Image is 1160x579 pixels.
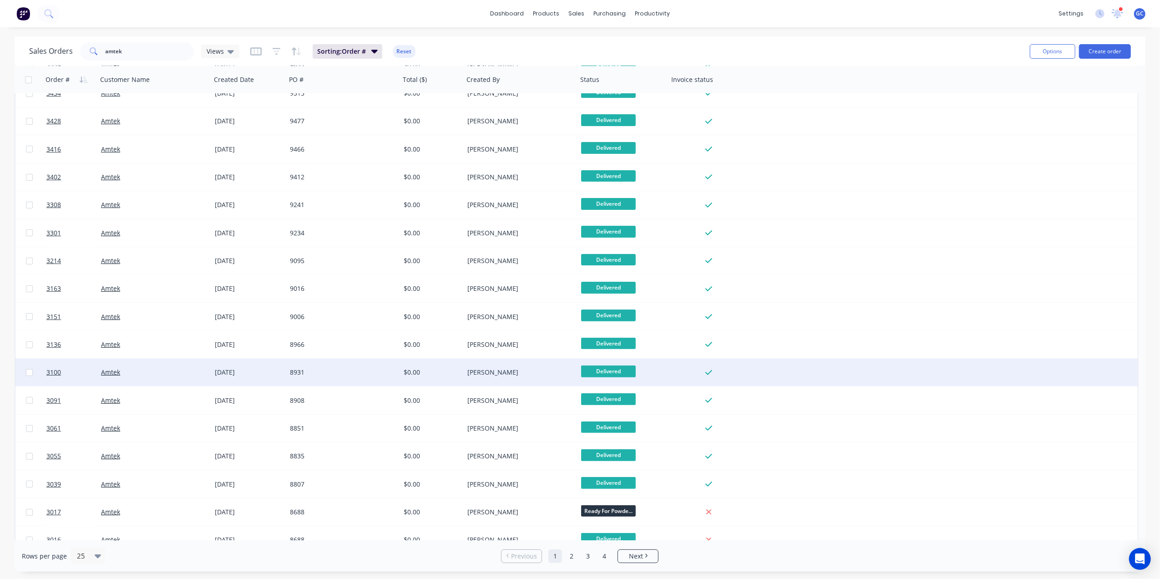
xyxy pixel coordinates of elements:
img: Factory [16,7,30,20]
button: Sorting:Order # [313,44,382,59]
a: 3454 [46,80,101,107]
a: Amtek [101,145,120,153]
span: Delivered [581,114,636,126]
span: Delivered [581,449,636,461]
div: [PERSON_NAME] [467,173,568,182]
span: Ready For Powde... [581,505,636,517]
span: Delivered [581,533,636,544]
div: [DATE] [215,452,283,461]
div: productivity [630,7,674,20]
a: 3308 [46,191,101,218]
div: [PERSON_NAME] [467,452,568,461]
div: [DATE] [215,508,283,517]
a: Amtek [101,508,120,516]
a: Amtek [101,424,120,432]
div: $0.00 [404,452,457,461]
a: 3402 [46,163,101,191]
div: 8908 [290,396,391,405]
span: 3428 [46,117,61,126]
span: 3100 [46,368,61,377]
div: [DATE] [215,117,283,126]
div: [PERSON_NAME] [467,480,568,489]
div: [DATE] [215,396,283,405]
div: Customer Name [100,75,150,84]
a: 3055 [46,442,101,470]
div: [DATE] [215,256,283,265]
div: Created Date [214,75,254,84]
div: 9466 [290,145,391,154]
span: Delivered [581,198,636,209]
span: 3163 [46,284,61,293]
button: Options [1030,44,1075,59]
a: 3061 [46,415,101,442]
a: 3214 [46,247,101,274]
span: 3308 [46,200,61,209]
div: $0.00 [404,480,457,489]
span: Delivered [581,142,636,153]
span: 3454 [46,89,61,98]
div: [DATE] [215,480,283,489]
span: 3136 [46,340,61,349]
a: Amtek [101,256,120,265]
a: Page 2 [565,549,578,563]
div: 9477 [290,117,391,126]
div: $0.00 [404,229,457,238]
div: [PERSON_NAME] [467,535,568,544]
a: 3151 [46,303,101,330]
a: Page 4 [598,549,611,563]
a: Amtek [101,173,120,181]
div: [PERSON_NAME] [467,396,568,405]
span: Delivered [581,226,636,237]
div: [DATE] [215,229,283,238]
span: 3017 [46,508,61,517]
div: [DATE] [215,173,283,182]
span: Delivered [581,254,636,265]
div: $0.00 [404,284,457,293]
div: [PERSON_NAME] [467,229,568,238]
span: 3151 [46,312,61,321]
span: 3402 [46,173,61,182]
div: $0.00 [404,508,457,517]
div: [DATE] [215,340,283,349]
a: Amtek [101,284,120,293]
a: 3100 [46,359,101,386]
span: Delivered [581,422,636,433]
a: Amtek [101,117,120,125]
div: $0.00 [404,145,457,154]
div: settings [1054,7,1088,20]
div: $0.00 [404,117,457,126]
a: Previous page [501,552,542,561]
a: Next page [618,552,658,561]
div: 8931 [290,368,391,377]
a: dashboard [486,7,528,20]
div: [DATE] [215,535,283,544]
div: [PERSON_NAME] [467,508,568,517]
div: Open Intercom Messenger [1129,548,1151,570]
span: Delivered [581,170,636,182]
a: 3039 [46,471,101,498]
div: [PERSON_NAME] [467,200,568,209]
div: [PERSON_NAME] [467,312,568,321]
div: 9234 [290,229,391,238]
button: Reset [393,45,415,58]
span: Delivered [581,477,636,488]
div: $0.00 [404,424,457,433]
h1: Sales Orders [29,47,73,56]
div: [PERSON_NAME] [467,424,568,433]
div: $0.00 [404,89,457,98]
div: PO # [289,75,304,84]
div: $0.00 [404,173,457,182]
a: Page 3 [581,549,595,563]
a: 3017 [46,498,101,526]
div: [DATE] [215,312,283,321]
div: $0.00 [404,340,457,349]
ul: Pagination [497,549,662,563]
div: [PERSON_NAME] [467,256,568,265]
a: Page 1 is your current page [548,549,562,563]
div: $0.00 [404,535,457,544]
span: 3016 [46,535,61,544]
a: 3416 [46,136,101,163]
a: Amtek [101,480,120,488]
span: 3214 [46,256,61,265]
span: Delivered [581,393,636,405]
